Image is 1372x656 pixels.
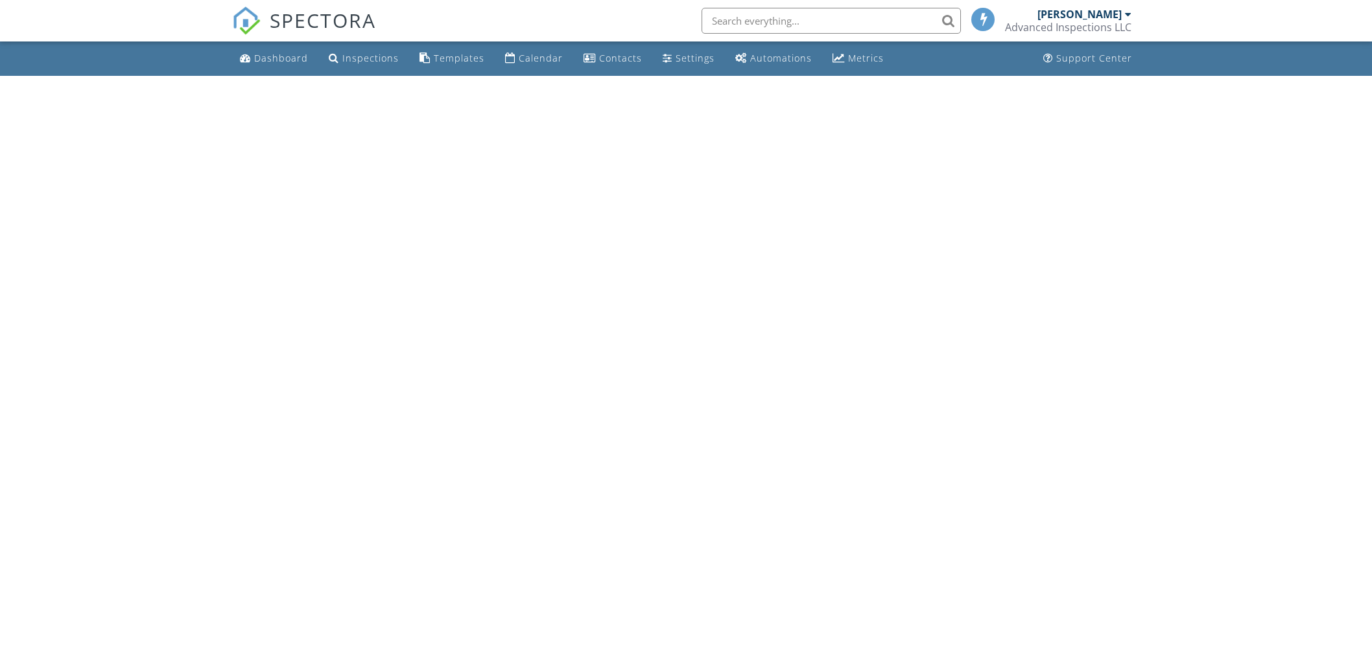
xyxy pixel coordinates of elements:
div: Support Center [1056,52,1132,64]
div: Dashboard [254,52,308,64]
input: Search everything... [702,8,961,34]
img: The Best Home Inspection Software - Spectora [232,6,261,35]
div: Automations [750,52,812,64]
a: Dashboard [235,47,313,71]
a: Contacts [578,47,647,71]
div: Templates [434,52,484,64]
a: Calendar [500,47,568,71]
a: Metrics [827,47,889,71]
a: Settings [657,47,720,71]
span: SPECTORA [270,6,376,34]
div: Contacts [599,52,642,64]
div: Metrics [848,52,884,64]
div: [PERSON_NAME] [1037,8,1122,21]
div: Inspections [342,52,399,64]
a: Automations (Basic) [730,47,817,71]
div: Settings [676,52,715,64]
a: Inspections [324,47,404,71]
a: Support Center [1038,47,1137,71]
a: Templates [414,47,490,71]
a: SPECTORA [232,18,376,45]
div: Advanced Inspections LLC [1005,21,1131,34]
div: Calendar [519,52,563,64]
